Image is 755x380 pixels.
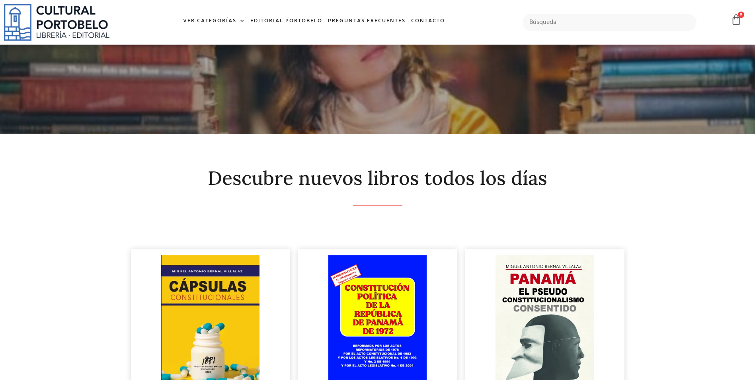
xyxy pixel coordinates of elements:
a: Contacto [408,13,448,30]
h2: Descubre nuevos libros todos los días [131,168,624,189]
a: Ver Categorías [180,13,248,30]
a: Editorial Portobelo [248,13,325,30]
span: 0 [738,12,744,18]
a: Preguntas frecuentes [325,13,408,30]
a: 0 [731,14,742,25]
input: Búsqueda [523,14,696,31]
